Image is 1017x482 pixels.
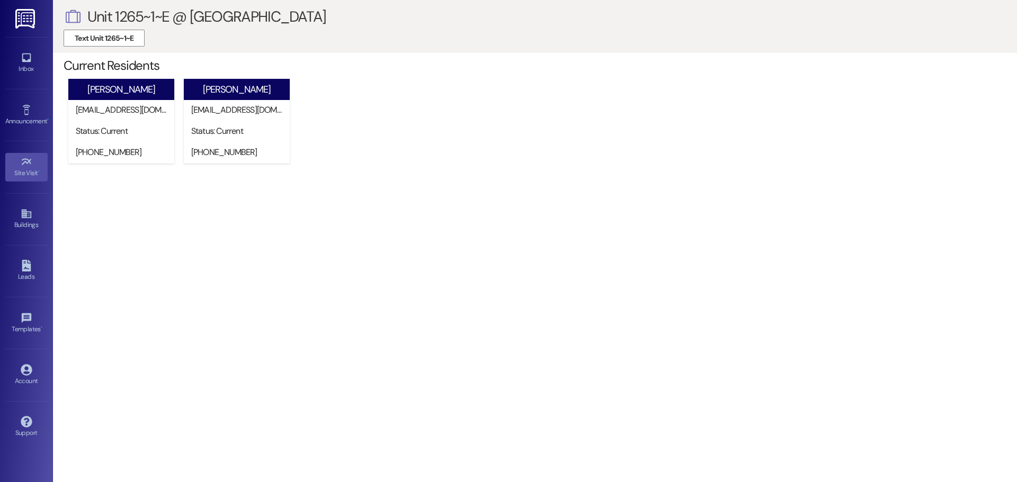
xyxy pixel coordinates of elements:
[47,116,49,123] span: •
[191,104,287,115] div: [EMAIL_ADDRESS][DOMAIN_NAME]
[5,49,48,77] a: Inbox
[15,9,37,29] img: ResiDesk Logo
[191,125,287,137] div: Status: Current
[64,30,145,47] button: Text Unit 1265~1~E
[5,309,48,338] a: Templates •
[41,324,42,331] span: •
[76,147,172,158] div: [PHONE_NUMBER]
[38,168,40,175] span: •
[191,147,287,158] div: [PHONE_NUMBER]
[203,84,271,95] div: [PERSON_NAME]
[64,6,82,28] i: 
[87,84,155,95] div: [PERSON_NAME]
[5,413,48,441] a: Support
[5,361,48,389] a: Account
[76,104,172,115] div: [EMAIL_ADDRESS][DOMAIN_NAME]
[87,11,326,22] div: Unit 1265~1~E @ [GEOGRAPHIC_DATA]
[5,257,48,285] a: Leads
[5,153,48,181] a: Site Visit •
[5,205,48,233] a: Buildings
[76,125,172,137] div: Status: Current
[75,33,133,44] span: Text Unit 1265~1~E
[64,60,1017,71] div: Current Residents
